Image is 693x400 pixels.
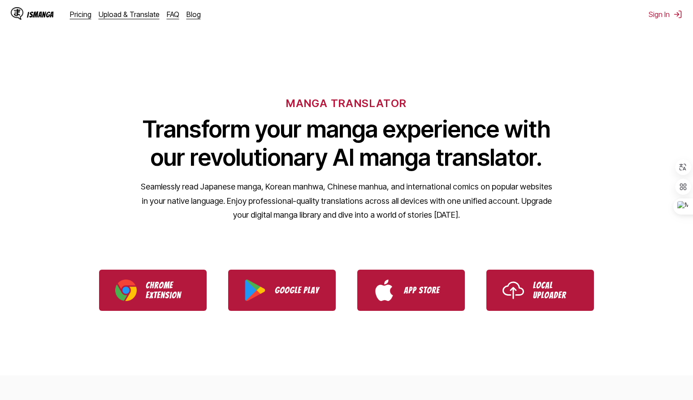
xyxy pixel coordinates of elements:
[357,270,465,311] a: Download IsManga from App Store
[486,270,594,311] a: Use IsManga Local Uploader
[373,280,395,301] img: App Store logo
[146,280,191,300] p: Chrome Extension
[533,280,578,300] p: Local Uploader
[186,10,201,19] a: Blog
[70,10,91,19] a: Pricing
[99,10,160,19] a: Upload & Translate
[404,285,449,295] p: App Store
[275,285,320,295] p: Google Play
[673,10,682,19] img: Sign out
[11,7,23,20] img: IsManga Logo
[140,115,553,172] h1: Transform your manga experience with our revolutionary AI manga translator.
[167,10,179,19] a: FAQ
[649,10,682,19] button: Sign In
[244,280,266,301] img: Google Play logo
[115,280,137,301] img: Chrome logo
[140,180,553,222] p: Seamlessly read Japanese manga, Korean manhwa, Chinese manhua, and international comics on popula...
[286,97,407,110] h6: MANGA TRANSLATOR
[228,270,336,311] a: Download IsManga from Google Play
[99,270,207,311] a: Download IsManga Chrome Extension
[11,7,70,22] a: IsManga LogoIsManga
[27,10,54,19] div: IsManga
[502,280,524,301] img: Upload icon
